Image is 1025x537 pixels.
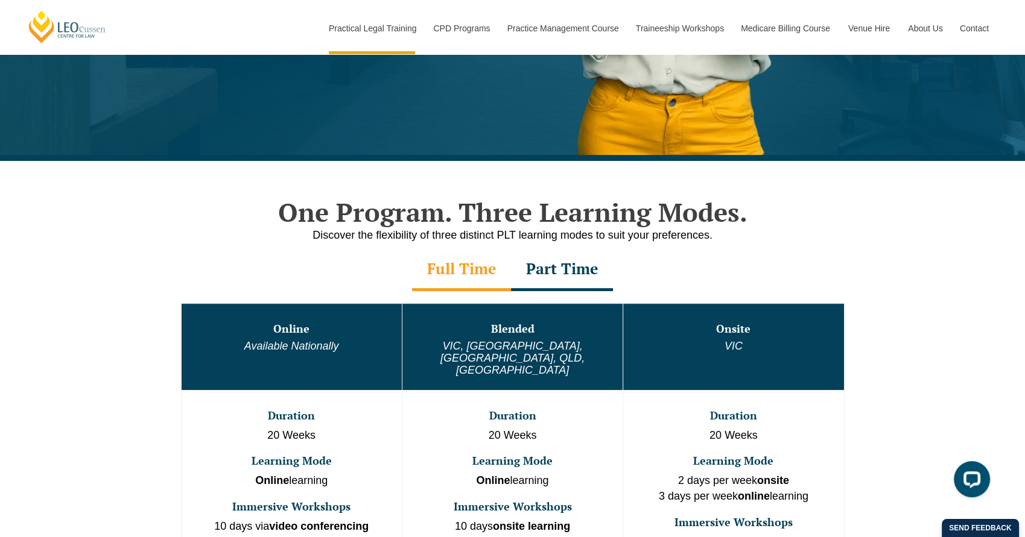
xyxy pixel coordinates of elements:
[269,520,369,532] strong: video conferencing
[944,456,995,507] iframe: LiveChat chat widget
[183,455,401,467] h3: Learning Mode
[169,197,857,227] h2: One Program. Three Learning Modes.
[404,428,621,444] p: 20 Weeks
[738,490,770,502] strong: online
[404,473,621,489] p: learning
[624,323,842,335] h3: Onsite
[624,410,842,422] h3: Duration
[624,517,842,529] h3: Immersive Workshops
[899,2,951,54] a: About Us
[511,249,613,291] div: Part Time
[951,2,998,54] a: Contact
[440,340,585,376] em: VIC, [GEOGRAPHIC_DATA], [GEOGRAPHIC_DATA], QLD, [GEOGRAPHIC_DATA]
[839,2,899,54] a: Venue Hire
[183,428,401,444] p: 20 Weeks
[624,428,842,444] p: 20 Weeks
[624,455,842,467] h3: Learning Mode
[424,2,498,54] a: CPD Programs
[183,519,401,535] p: 10 days via
[244,340,339,352] em: Available Nationally
[476,474,510,486] strong: Online
[183,501,401,513] h3: Immersive Workshops
[183,323,401,335] h3: Online
[627,2,732,54] a: Traineeship Workshops
[404,455,621,467] h3: Learning Mode
[412,249,511,291] div: Full Time
[624,473,842,504] p: 2 days per week 3 days per week learning
[320,2,425,54] a: Practical Legal Training
[493,520,570,532] strong: onsite learning
[27,10,107,44] a: [PERSON_NAME] Centre for Law
[255,474,289,486] strong: Online
[757,474,789,486] strong: onsite
[725,340,743,352] em: VIC
[404,323,621,335] h3: Blended
[498,2,627,54] a: Practice Management Course
[404,410,621,422] h3: Duration
[404,519,621,535] p: 10 days
[732,2,839,54] a: Medicare Billing Course
[169,228,857,243] p: Discover the flexibility of three distinct PLT learning modes to suit your preferences.
[183,410,401,422] h3: Duration
[183,473,401,489] p: learning
[404,501,621,513] h3: Immersive Workshops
